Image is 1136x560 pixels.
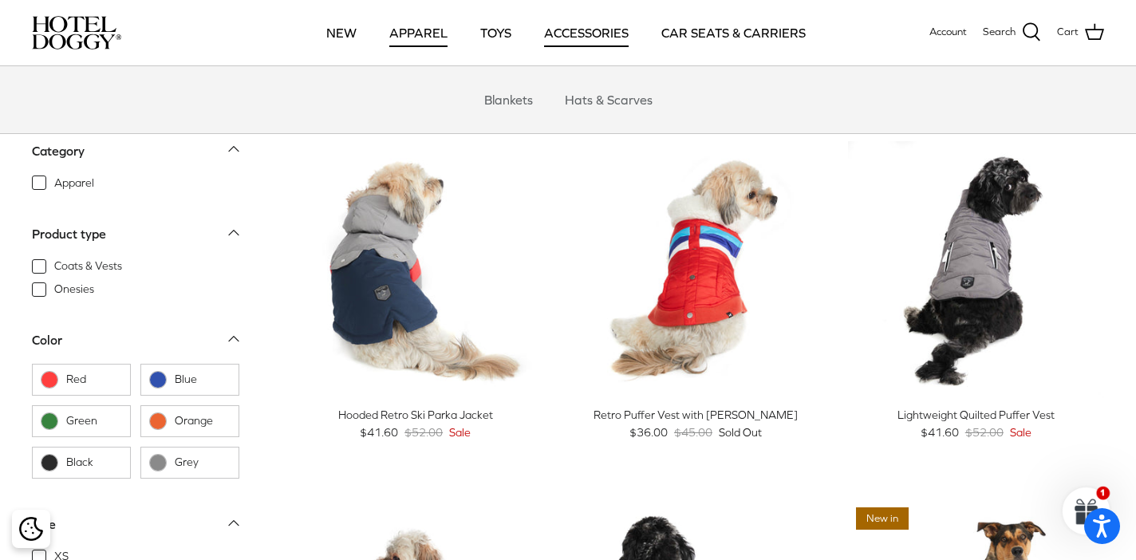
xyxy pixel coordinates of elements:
[965,424,1004,441] span: $52.00
[1057,24,1079,41] span: Cart
[54,175,94,191] span: Apparel
[856,507,909,530] span: New in
[32,511,239,547] a: Size
[929,26,967,37] span: Account
[175,372,231,388] span: Blue
[175,413,231,429] span: Orange
[567,141,823,397] a: Retro Puffer Vest with Sherpa Lining
[32,330,62,351] div: Color
[54,258,122,274] span: Coats & Vests
[32,223,106,244] div: Product type
[32,221,239,257] a: Product type
[12,510,50,548] div: Cookie policy
[66,413,122,429] span: Green
[360,424,398,441] span: $41.60
[470,76,547,124] a: Blankets
[287,406,543,424] div: Hooded Retro Ski Parka Jacket
[32,138,239,174] a: Category
[848,406,1104,442] a: Lightweight Quilted Puffer Vest $41.60 $52.00 Sale
[19,517,43,541] img: Cookie policy
[287,141,543,397] a: Hooded Retro Ski Parka Jacket
[983,24,1016,41] span: Search
[1010,424,1031,441] span: Sale
[848,406,1104,424] div: Lightweight Quilted Puffer Vest
[54,282,94,298] span: Onesies
[929,24,967,41] a: Account
[32,16,121,49] img: hoteldoggycom
[287,406,543,442] a: Hooded Retro Ski Parka Jacket $41.60 $52.00 Sale
[175,455,231,471] span: Grey
[719,424,762,441] span: Sold Out
[647,6,820,60] a: CAR SEATS & CARRIERS
[567,406,823,424] div: Retro Puffer Vest with [PERSON_NAME]
[921,424,959,441] span: $41.60
[848,141,1104,397] a: Lightweight Quilted Puffer Vest
[17,515,45,543] button: Cookie policy
[66,372,122,388] span: Red
[575,149,632,172] span: 20% off
[674,424,712,441] span: $45.00
[375,6,462,60] a: APPAREL
[312,6,371,60] a: NEW
[404,424,443,441] span: $52.00
[66,455,122,471] span: Black
[1057,22,1104,43] a: Cart
[237,6,894,60] div: Primary navigation
[856,149,913,172] span: 20% off
[32,328,239,364] a: Color
[983,22,1041,43] a: Search
[530,6,643,60] a: ACCESSORIES
[550,76,667,124] a: Hats & Scarves
[629,424,668,441] span: $36.00
[466,6,526,60] a: TOYS
[567,406,823,442] a: Retro Puffer Vest with [PERSON_NAME] $36.00 $45.00 Sold Out
[449,424,471,441] span: Sale
[32,140,85,161] div: Category
[295,149,352,172] span: 20% off
[575,507,632,530] span: 20% off
[295,507,352,530] span: 20% off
